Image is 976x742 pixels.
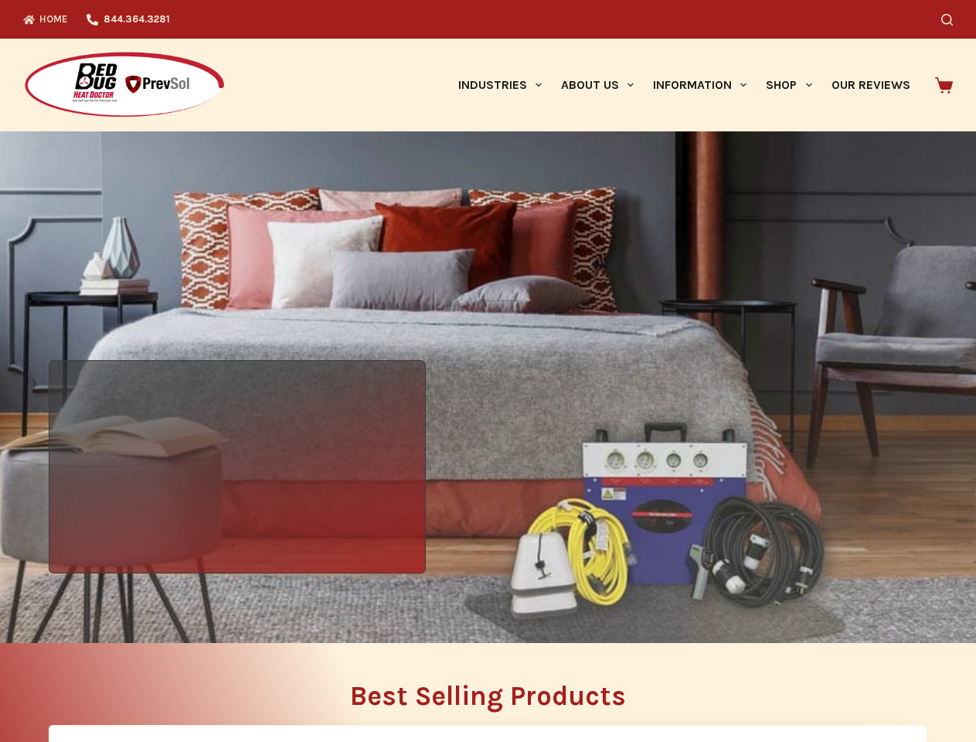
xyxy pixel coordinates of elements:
[757,39,821,131] a: Shop
[448,39,551,131] a: Industries
[821,39,920,131] a: Our Reviews
[49,682,927,710] h2: Best Selling Products
[644,39,757,131] a: Information
[941,14,953,26] button: Search
[23,51,226,120] img: Prevsol/Bed Bug Heat Doctor
[448,39,920,131] nav: Primary
[551,39,643,131] a: About Us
